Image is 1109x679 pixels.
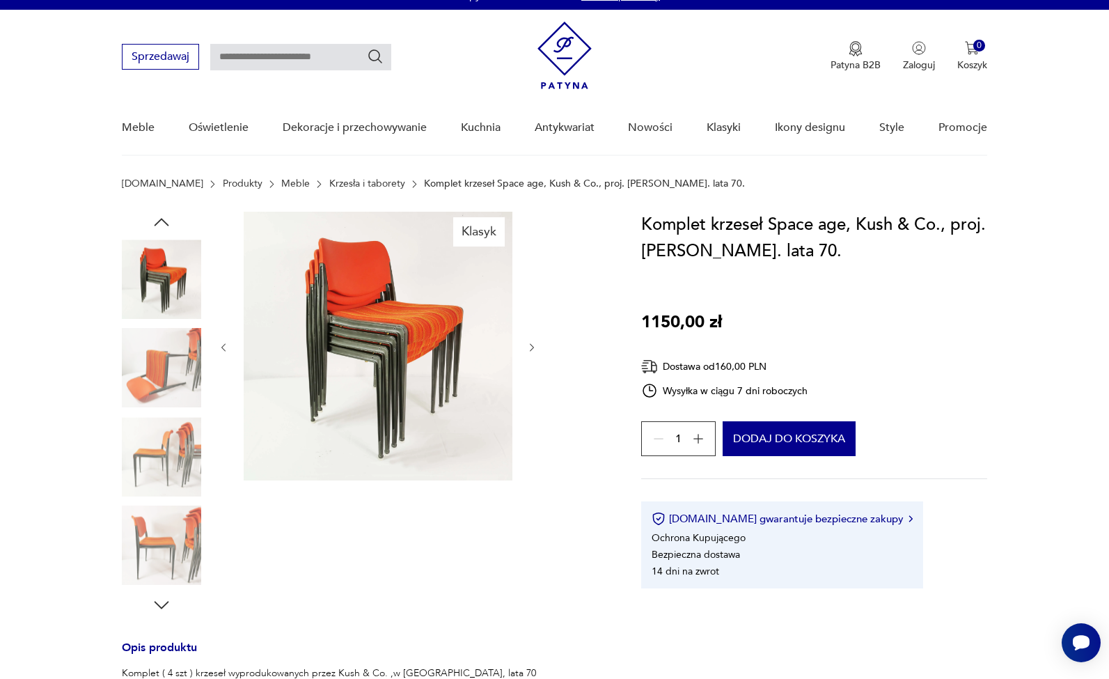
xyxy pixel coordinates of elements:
img: Zdjęcie produktu Komplet krzeseł Space age, Kush & Co., proj. Prof. Hans Ell. lata 70. [122,417,201,497]
p: Koszyk [957,58,987,72]
h1: Komplet krzeseł Space age, Kush & Co., proj. [PERSON_NAME]. lata 70. [641,212,987,265]
button: Sprzedawaj [122,44,199,70]
p: Zaloguj [903,58,935,72]
a: Antykwariat [535,101,595,155]
a: Promocje [938,101,987,155]
img: Zdjęcie produktu Komplet krzeseł Space age, Kush & Co., proj. Prof. Hans Ell. lata 70. [122,240,201,319]
img: Zdjęcie produktu Komplet krzeseł Space age, Kush & Co., proj. Prof. Hans Ell. lata 70. [122,506,201,586]
button: Patyna B2B [831,41,881,72]
a: Kuchnia [461,101,501,155]
div: Klasyk [453,217,505,247]
img: Zdjęcie produktu Komplet krzeseł Space age, Kush & Co., proj. Prof. Hans Ell. lata 70. [244,212,512,481]
img: Ikona koszyka [965,41,979,55]
li: Bezpieczna dostawa [652,548,740,561]
a: Klasyki [707,101,741,155]
a: Style [879,101,904,155]
img: Ikona strzałki w prawo [909,515,913,522]
a: Meble [281,178,310,189]
span: 1 [675,435,682,444]
a: Ikona medaluPatyna B2B [831,41,881,72]
button: Szukaj [367,48,384,65]
img: Ikona medalu [849,41,863,56]
img: Patyna - sklep z meblami i dekoracjami vintage [537,22,592,89]
img: Ikona dostawy [641,358,658,375]
p: 1150,00 zł [641,309,722,336]
img: Ikona certyfikatu [652,512,666,526]
div: 0 [973,40,985,52]
div: Wysyłka w ciągu 7 dni roboczych [641,382,808,399]
a: Produkty [223,178,262,189]
li: 14 dni na zwrot [652,565,719,578]
button: 0Koszyk [957,41,987,72]
button: Dodaj do koszyka [723,421,856,456]
a: Sprzedawaj [122,53,199,63]
button: Zaloguj [903,41,935,72]
a: Krzesła i taborety [329,178,405,189]
a: Meble [122,101,155,155]
img: Zdjęcie produktu Komplet krzeseł Space age, Kush & Co., proj. Prof. Hans Ell. lata 70. [122,329,201,408]
a: Oświetlenie [189,101,249,155]
a: Dekoracje i przechowywanie [283,101,427,155]
img: Ikonka użytkownika [912,41,926,55]
div: Dostawa od 160,00 PLN [641,358,808,375]
button: [DOMAIN_NAME] gwarantuje bezpieczne zakupy [652,512,913,526]
iframe: Smartsupp widget button [1062,623,1101,662]
li: Ochrona Kupującego [652,531,746,545]
p: Patyna B2B [831,58,881,72]
a: [DOMAIN_NAME] [122,178,203,189]
p: Komplet krzeseł Space age, Kush & Co., proj. [PERSON_NAME]. lata 70. [424,178,745,189]
h3: Opis produktu [122,643,608,666]
a: Nowości [628,101,673,155]
a: Ikony designu [775,101,845,155]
